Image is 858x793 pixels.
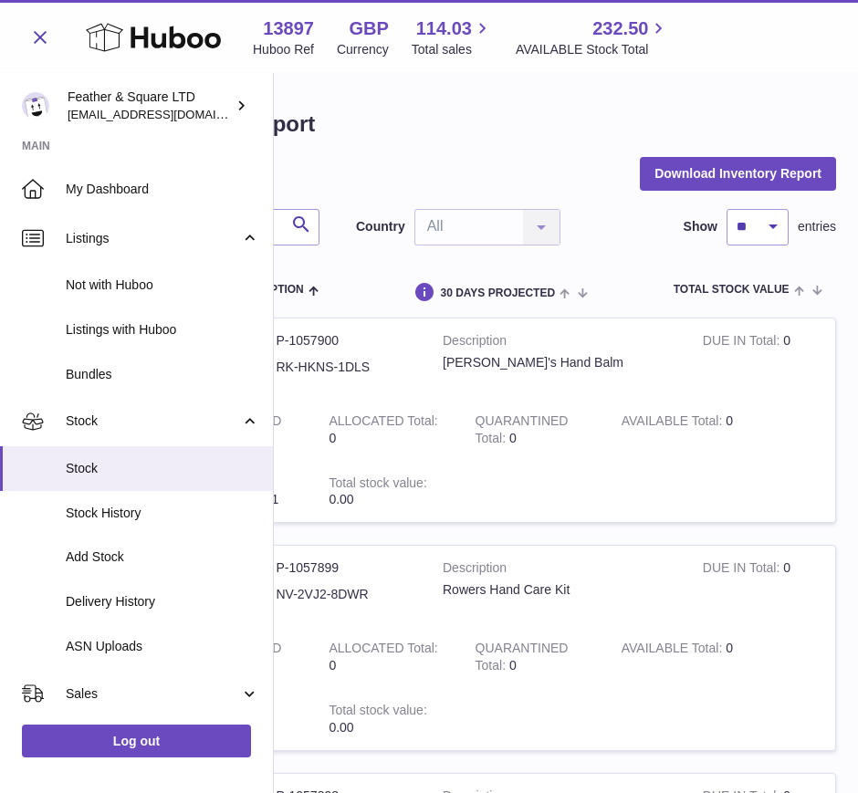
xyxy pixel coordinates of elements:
strong: Description [443,559,675,581]
span: Sales [66,685,240,703]
span: Stock [66,460,259,477]
strong: Total stock value [329,475,426,495]
span: My Dashboard [66,181,259,198]
button: Download Inventory Report [640,157,836,190]
div: Currency [337,41,389,58]
a: 232.50 AVAILABLE Stock Total [516,16,670,58]
td: 0 [315,399,461,461]
img: feathernsquare@gmail.com [22,92,49,120]
strong: Total stock value [329,703,426,722]
span: Not with Huboo [66,277,259,294]
strong: ALLOCATED Total [329,413,437,433]
td: 0 [689,318,835,399]
span: Stock [66,412,240,430]
div: Feather & Square LTD [68,89,232,123]
strong: 13897 [263,16,314,41]
div: [PERSON_NAME]'s Hand Balm [443,354,675,371]
span: Listings with Huboo [66,321,259,339]
strong: AVAILABLE Total [622,641,726,660]
dd: NV-2VJ2-8DWR [277,586,416,603]
dd: P-1057900 [277,332,416,350]
strong: QUARANTINED Total [476,641,569,677]
a: 114.03 Total sales [412,16,493,58]
label: Country [356,218,405,235]
strong: ALLOCATED Total [329,641,437,660]
span: Delivery History [66,593,259,610]
span: [EMAIL_ADDRESS][DOMAIN_NAME] [68,107,268,121]
span: 0 [509,658,517,673]
strong: Description [443,332,675,354]
div: Rowers Hand Care Kit [443,581,675,599]
span: 114.03 [416,16,472,41]
div: Huboo Ref [253,41,314,58]
span: Stock History [66,505,259,522]
span: Listings [66,230,240,247]
span: Total stock value [674,284,790,296]
span: entries [798,218,836,235]
strong: QUARANTINED Total [476,413,569,450]
td: 0 [608,626,754,688]
strong: DUE IN Total [703,560,783,579]
span: 0.00 [329,720,353,735]
td: 0 [315,626,461,688]
span: 232.50 [592,16,648,41]
strong: AVAILABLE Total [622,413,726,433]
td: 0 [689,546,835,626]
a: Log out [22,725,251,757]
span: Bundles [66,366,259,383]
span: ASN Uploads [66,638,259,655]
dd: RK-HKNS-1DLS [277,359,416,376]
strong: DUE IN Total [703,333,783,352]
h1: My Huboo - Inventory report [22,110,836,139]
span: 0 [509,431,517,445]
td: 0 [608,399,754,461]
span: Total sales [412,41,493,58]
span: Add Stock [66,548,259,566]
dd: P-1057899 [277,559,416,577]
span: 0.00 [329,492,353,506]
strong: GBP [349,16,388,41]
span: 30 DAYS PROJECTED [440,287,555,299]
span: AVAILABLE Stock Total [516,41,670,58]
label: Show [684,218,717,235]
